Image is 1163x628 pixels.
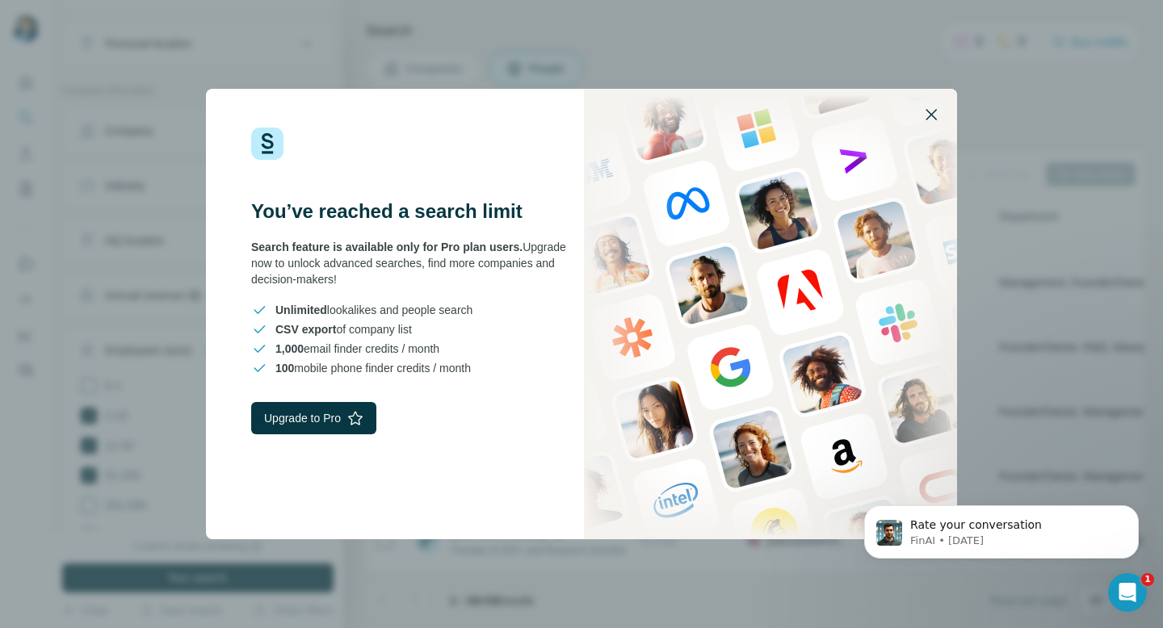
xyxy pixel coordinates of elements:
span: Search feature is available only for Pro plan users. [251,241,523,253]
span: email finder credits / month [275,341,439,357]
img: Surfe Logo [251,128,283,160]
iframe: Intercom live chat [1108,573,1147,612]
h3: You’ve reached a search limit [251,199,581,224]
span: mobile phone finder credits / month [275,360,471,376]
span: CSV export [275,323,336,336]
span: 1 [1141,573,1154,586]
span: lookalikes and people search [275,302,472,318]
span: 1,000 [275,342,304,355]
img: Surfe Stock Photo - showing people and technologies [584,89,957,539]
iframe: Intercom notifications message [840,471,1163,584]
span: of company list [275,321,412,337]
button: Upgrade to Pro [251,402,376,434]
span: 100 [275,362,294,375]
span: Unlimited [275,304,327,316]
div: Upgrade now to unlock advanced searches, find more companies and decision-makers! [251,239,581,287]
